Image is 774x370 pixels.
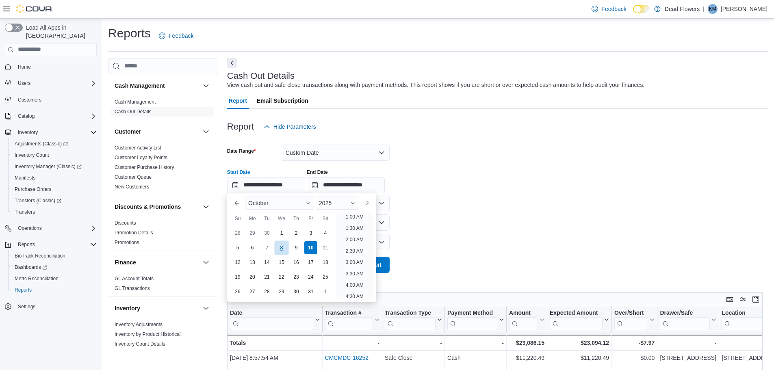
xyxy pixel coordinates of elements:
[8,138,100,149] a: Adjustments (Classic)
[342,212,366,222] li: 1:00 AM
[11,139,97,149] span: Adjustments (Classic)
[447,309,504,330] button: Payment Method
[115,99,156,105] a: Cash Management
[342,257,366,267] li: 3:00 AM
[11,274,62,283] a: Metrc Reconciliation
[738,294,748,304] button: Display options
[11,184,97,194] span: Purchase Orders
[115,258,199,266] button: Finance
[169,32,193,40] span: Feedback
[703,4,705,14] p: |
[316,197,358,210] div: Button. Open the year selector. 2025 is currently selected.
[342,269,366,279] li: 3:30 AM
[260,270,273,283] div: day-21
[115,220,136,226] span: Discounts
[246,212,259,225] div: Mo
[8,262,100,273] a: Dashboards
[15,78,97,88] span: Users
[16,5,53,13] img: Cova
[230,226,333,299] div: October, 2025
[115,351,182,357] span: Inventory On Hand by Package
[336,213,373,299] ul: Time
[447,309,497,330] div: Payment Method
[708,4,718,14] div: Kelly Moore
[709,4,716,14] span: KM
[227,58,237,68] button: Next
[725,294,735,304] button: Keyboard shortcuts
[15,197,61,204] span: Transfers (Classic)
[115,331,181,338] span: Inventory by Product Historical
[11,150,52,160] a: Inventory Count
[721,4,767,14] p: [PERSON_NAME]
[260,285,273,298] div: day-28
[290,270,303,283] div: day-23
[5,58,97,334] nav: Complex example
[115,304,199,312] button: Inventory
[108,143,217,195] div: Customer
[15,128,97,137] span: Inventory
[231,270,244,283] div: day-19
[2,94,100,106] button: Customers
[115,331,181,337] a: Inventory by Product Historical
[751,294,761,304] button: Enter fullscreen
[115,239,139,246] span: Promotions
[230,309,313,330] div: Date
[18,225,42,232] span: Operations
[8,195,100,206] a: Transfers (Classic)
[15,175,35,181] span: Manifests
[2,127,100,138] button: Inventory
[115,304,140,312] h3: Inventory
[246,227,259,240] div: day-29
[11,184,55,194] a: Purchase Orders
[227,71,295,81] h3: Cash Out Details
[665,4,700,14] p: Dead Flowers
[15,78,34,88] button: Users
[227,169,250,175] label: Start Date
[304,227,317,240] div: day-3
[115,82,199,90] button: Cash Management
[227,283,768,291] p: Showing 7 of 7
[260,227,273,240] div: day-30
[660,309,710,330] div: Drawer/Safe
[378,200,385,206] button: Open list of options
[11,274,97,283] span: Metrc Reconciliation
[246,241,259,254] div: day-6
[325,309,373,330] div: Transaction # URL
[115,164,174,170] a: Customer Purchase History
[325,309,379,330] button: Transaction #
[201,81,211,91] button: Cash Management
[11,173,97,183] span: Manifests
[201,303,211,313] button: Inventory
[115,240,139,245] a: Promotions
[385,338,442,348] div: -
[115,203,181,211] h3: Discounts & Promotions
[15,223,97,233] span: Operations
[246,256,259,269] div: day-13
[11,207,38,217] a: Transfers
[227,177,305,193] input: Press the down key to enter a popover containing a calendar. Press the escape key to close the po...
[319,270,332,283] div: day-25
[614,338,655,348] div: -$7.97
[15,287,32,293] span: Reports
[2,78,100,89] button: Users
[509,338,544,348] div: $23,086.15
[722,309,772,317] div: Location
[115,145,161,151] a: Customer Activity List
[115,286,150,291] a: GL Transactions
[15,111,38,121] button: Catalog
[115,322,163,327] a: Inventory Adjustments
[614,309,655,330] button: Over/Short
[230,353,320,363] div: [DATE] 8:57:54 AM
[447,338,504,348] div: -
[15,95,45,105] a: Customers
[115,184,149,190] a: New Customers
[307,169,328,175] label: End Date
[325,309,373,317] div: Transaction #
[201,127,211,136] button: Customer
[115,258,136,266] h3: Finance
[342,280,366,290] li: 4:00 AM
[15,240,38,249] button: Reports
